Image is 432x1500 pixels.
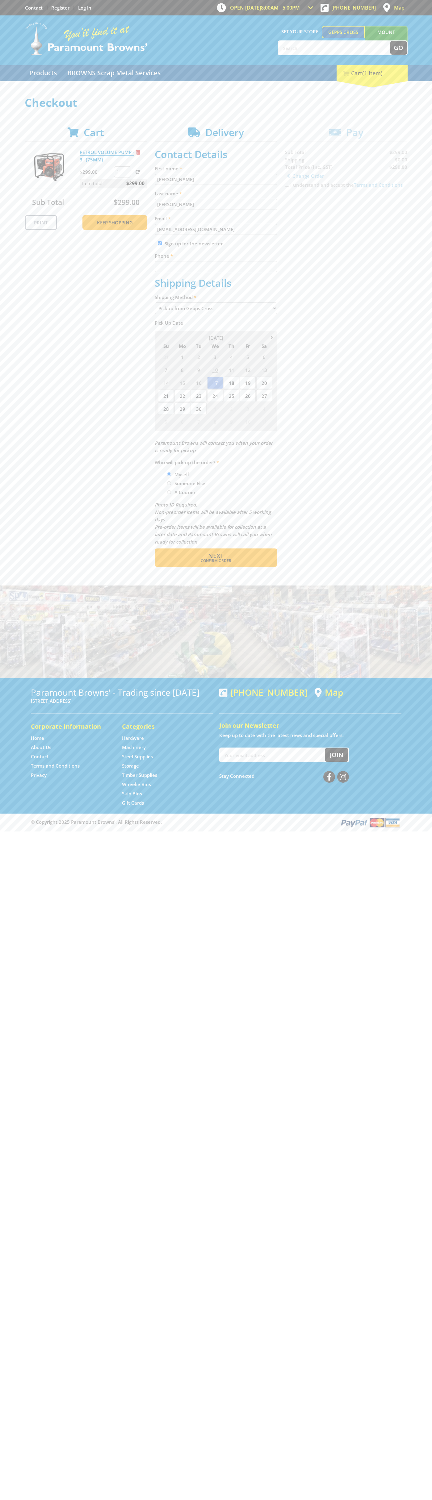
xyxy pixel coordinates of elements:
[220,748,325,762] input: Your email address
[25,65,61,81] a: Go to the Products page
[219,687,307,697] div: [PHONE_NUMBER]
[174,342,190,350] span: Mo
[207,390,223,402] span: 24
[240,342,256,350] span: Fr
[315,687,343,698] a: View a map of Gepps Cross location
[208,552,224,560] span: Next
[155,277,277,289] h2: Shipping Details
[172,487,198,498] label: A Courier
[63,65,165,81] a: Go to the BROWNS Scrap Metal Services page
[219,731,401,739] p: Keep up to date with the latest news and special offers.
[155,215,277,222] label: Email
[219,721,401,730] h5: Join our Newsletter
[172,478,208,489] label: Someone Else
[207,415,223,428] span: 8
[207,377,223,389] span: 17
[174,351,190,363] span: 1
[174,415,190,428] span: 6
[390,41,407,55] button: Go
[261,4,300,11] span: 8:00am - 5:00pm
[224,390,239,402] span: 25
[31,763,80,769] a: Go to the Terms and Conditions page
[155,440,273,453] em: Paramount Browns will contact you when your order is ready for pickup
[122,772,157,778] a: Go to the Timber Supplies page
[80,149,134,163] a: PETROL VOLUME PUMP - 3" (75MM)
[155,459,277,466] label: Who will pick up the order?
[31,744,51,751] a: Go to the About Us page
[224,351,239,363] span: 4
[31,735,44,741] a: Go to the Home page
[365,26,408,49] a: Mount [PERSON_NAME]
[240,390,256,402] span: 26
[191,342,207,350] span: Tu
[167,490,171,494] input: Please select who will pick up the order.
[25,22,148,56] img: Paramount Browns'
[122,790,142,797] a: Go to the Skip Bins page
[340,817,401,828] img: PayPal, Mastercard, Visa accepted
[174,390,190,402] span: 22
[256,402,272,415] span: 4
[224,415,239,428] span: 9
[191,364,207,376] span: 9
[122,735,144,741] a: Go to the Hardware page
[240,351,256,363] span: 5
[256,415,272,428] span: 11
[158,390,174,402] span: 21
[224,377,239,389] span: 18
[219,769,349,783] div: Stay Connected
[191,390,207,402] span: 23
[155,174,277,185] input: Please enter your first name.
[25,215,57,230] a: Print
[122,781,151,788] a: Go to the Wheelie Bins page
[224,402,239,415] span: 2
[191,377,207,389] span: 16
[155,190,277,197] label: Last name
[122,753,153,760] a: Go to the Steel Supplies page
[31,753,48,760] a: Go to the Contact page
[240,415,256,428] span: 10
[155,199,277,210] input: Please enter your last name.
[155,261,277,272] input: Please enter your telephone number.
[158,342,174,350] span: Su
[207,402,223,415] span: 1
[158,364,174,376] span: 7
[256,377,272,389] span: 20
[230,4,300,11] span: OPEN [DATE]
[256,342,272,350] span: Sa
[167,472,171,476] input: Please select who will pick up the order.
[168,559,264,563] span: Confirm order
[167,481,171,485] input: Please select who will pick up the order.
[191,402,207,415] span: 30
[80,168,113,176] p: $299.00
[155,224,277,235] input: Please enter your email address.
[155,302,277,314] select: Please select a shipping method.
[207,342,223,350] span: We
[122,800,144,806] a: Go to the Gift Cards page
[136,149,140,155] a: Remove from cart
[31,687,213,697] h3: Paramount Browns' - Trading since [DATE]
[174,377,190,389] span: 15
[51,5,69,11] a: Go to the registration page
[126,179,145,188] span: $299.00
[155,502,272,545] em: Photo ID Required. Non-preorder items will be available after 5 working days Pre-order items will...
[31,772,47,778] a: Go to the Privacy page
[174,364,190,376] span: 8
[158,402,174,415] span: 28
[25,97,408,109] h1: Checkout
[165,240,223,247] label: Sign up for the newsletter
[240,402,256,415] span: 3
[205,126,244,139] span: Delivery
[122,763,139,769] a: Go to the Storage page
[114,197,140,207] span: $299.00
[155,319,277,327] label: Pick Up Date
[279,41,390,55] input: Search
[158,415,174,428] span: 5
[25,817,408,828] div: ® Copyright 2025 Paramount Browns'. All Rights Reserved.
[31,697,213,705] p: [STREET_ADDRESS]
[278,26,322,37] span: Set your store
[174,402,190,415] span: 29
[84,126,104,139] span: Cart
[155,294,277,301] label: Shipping Method
[337,65,408,81] div: Cart
[207,364,223,376] span: 10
